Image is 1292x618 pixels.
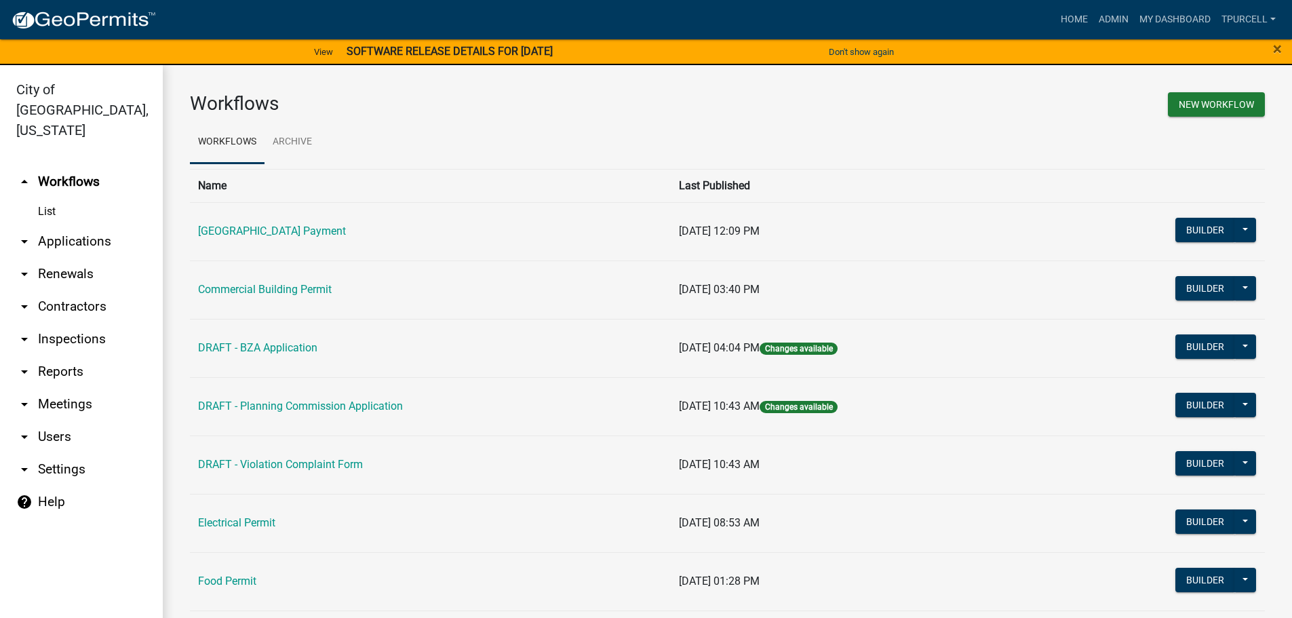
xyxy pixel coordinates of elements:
[1175,568,1235,592] button: Builder
[1168,92,1265,117] button: New Workflow
[671,169,1051,202] th: Last Published
[1175,509,1235,534] button: Builder
[679,575,760,587] span: [DATE] 01:28 PM
[760,401,837,413] span: Changes available
[679,400,760,412] span: [DATE] 10:43 AM
[190,169,671,202] th: Name
[679,225,760,237] span: [DATE] 12:09 PM
[190,121,265,164] a: Workflows
[1093,7,1134,33] a: Admin
[16,364,33,380] i: arrow_drop_down
[1175,276,1235,301] button: Builder
[1273,39,1282,58] span: ×
[1134,7,1216,33] a: My Dashboard
[198,458,363,471] a: DRAFT - Violation Complaint Form
[16,298,33,315] i: arrow_drop_down
[16,266,33,282] i: arrow_drop_down
[1175,451,1235,476] button: Builder
[347,45,553,58] strong: SOFTWARE RELEASE DETAILS FOR [DATE]
[679,283,760,296] span: [DATE] 03:40 PM
[198,400,403,412] a: DRAFT - Planning Commission Application
[198,283,332,296] a: Commercial Building Permit
[16,331,33,347] i: arrow_drop_down
[190,92,718,115] h3: Workflows
[198,225,346,237] a: [GEOGRAPHIC_DATA] Payment
[309,41,338,63] a: View
[1175,393,1235,417] button: Builder
[679,458,760,471] span: [DATE] 10:43 AM
[823,41,899,63] button: Don't show again
[198,341,317,354] a: DRAFT - BZA Application
[16,233,33,250] i: arrow_drop_down
[16,396,33,412] i: arrow_drop_down
[1175,334,1235,359] button: Builder
[679,341,760,354] span: [DATE] 04:04 PM
[16,429,33,445] i: arrow_drop_down
[16,461,33,478] i: arrow_drop_down
[679,516,760,529] span: [DATE] 08:53 AM
[1055,7,1093,33] a: Home
[1216,7,1281,33] a: Tpurcell
[16,174,33,190] i: arrow_drop_up
[1175,218,1235,242] button: Builder
[760,343,837,355] span: Changes available
[1273,41,1282,57] button: Close
[265,121,320,164] a: Archive
[198,575,256,587] a: Food Permit
[198,516,275,529] a: Electrical Permit
[16,494,33,510] i: help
